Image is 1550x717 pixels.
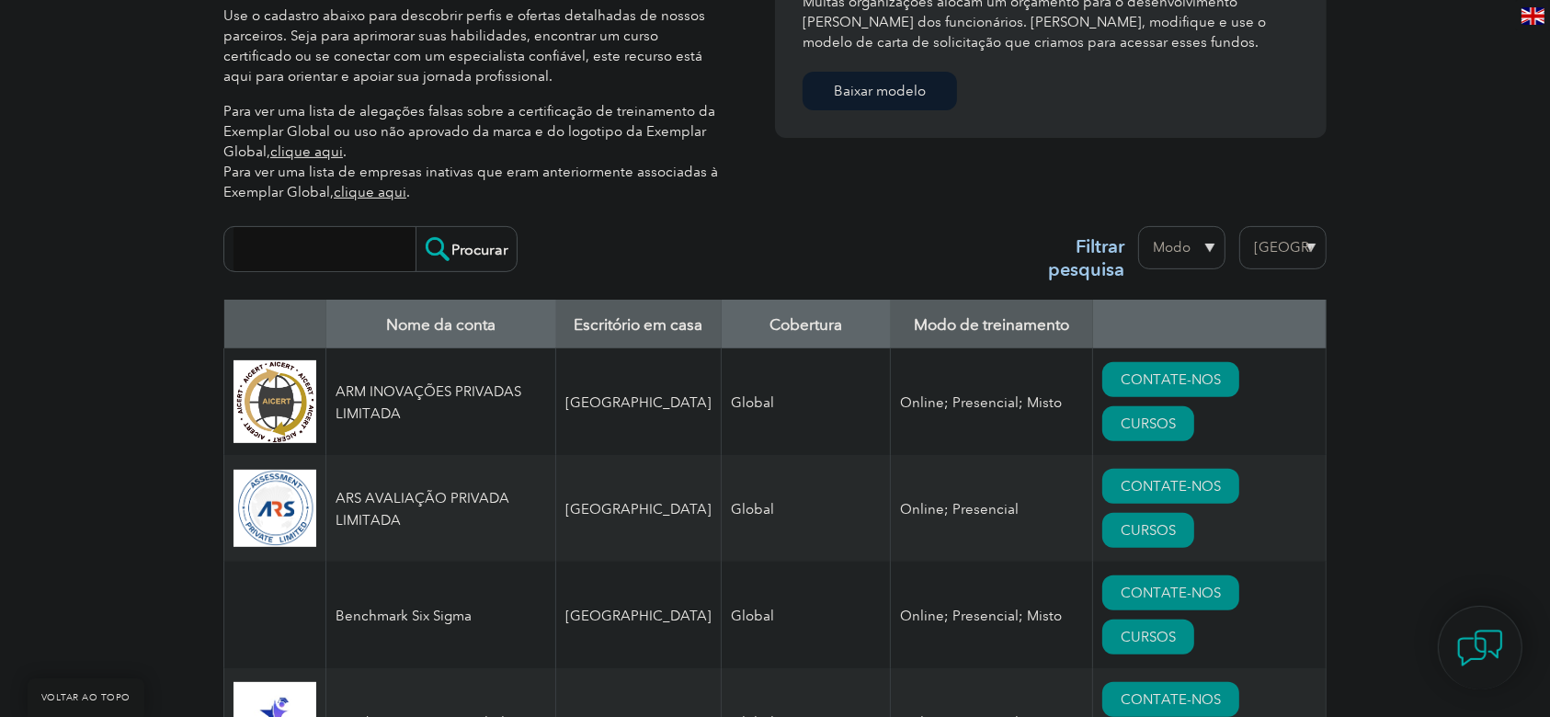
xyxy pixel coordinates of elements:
[326,300,556,348] th: Account Name: activate to sort column descending
[1121,415,1176,432] font: CURSOS
[1048,235,1124,280] font: Filtrar pesquisa
[1102,620,1194,654] a: CURSOS
[575,315,703,334] font: Escritório em casa
[1093,300,1327,348] th: : activate to sort column ascending
[731,394,774,411] font: Global
[891,300,1093,348] th: Mode of Training: activate to sort column ascending
[223,103,715,160] font: Para ver uma lista de alegações falsas sobre a certificação de treinamento da Exemplar Global ou ...
[556,300,722,348] th: Home Office: activate to sort column ascending
[336,608,472,624] font: Benchmark Six Sigma
[769,315,842,334] font: Cobertura
[343,143,347,160] font: .
[270,143,343,160] a: clique aqui
[900,501,1019,518] font: Online; Presencial
[565,608,712,624] font: [GEOGRAPHIC_DATA]
[223,7,705,85] font: Use o cadastro abaixo para descobrir perfis e ofertas detalhadas de nossos parceiros. Seja para a...
[565,394,712,411] font: [GEOGRAPHIC_DATA]
[1457,625,1503,671] img: contact-chat.png
[900,394,1062,411] font: Online; Presencial; Misto
[28,678,144,717] a: VOLTAR AO TOPO
[834,83,926,99] font: Baixar modelo
[1102,362,1239,397] a: CONTATE-NOS
[1121,522,1176,539] font: CURSOS
[416,227,517,271] input: Procurar
[1102,469,1239,504] a: CONTATE-NOS
[1102,513,1194,548] a: CURSOS
[406,184,410,200] font: .
[234,470,316,547] img: 509b7a2e-6565-ed11-9560-0022481565fd-logo.png
[1121,371,1221,388] font: CONTATE-NOS
[1102,575,1239,610] a: CONTATE-NOS
[722,300,891,348] th: Coverage: activate to sort column ascending
[565,501,712,518] font: [GEOGRAPHIC_DATA]
[1102,682,1239,717] a: CONTATE-NOS
[803,72,957,110] a: Baixar modelo
[41,692,131,703] font: VOLTAR AO TOPO
[1121,691,1221,708] font: CONTATE-NOS
[223,164,718,200] font: Para ver uma lista de empresas inativas que eram anteriormente associadas à Exemplar Global,
[1121,585,1221,601] font: CONTATE-NOS
[731,608,774,624] font: Global
[386,315,496,334] font: Nome da conta
[336,490,509,529] font: ARS AVALIAÇÃO PRIVADA LIMITADA
[914,315,1069,334] font: Modo de treinamento
[234,360,316,444] img: d4f7149c-8dc9-ef11-a72f-002248108aed-logo.jpg
[900,608,1062,624] font: Online; Presencial; Misto
[1121,629,1176,645] font: CURSOS
[1121,478,1221,495] font: CONTATE-NOS
[1522,7,1544,25] img: en
[1102,406,1194,441] a: CURSOS
[731,501,774,518] font: Global
[334,184,406,200] a: clique aqui
[336,383,521,422] font: ARM INOVAÇÕES PRIVADAS LIMITADA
